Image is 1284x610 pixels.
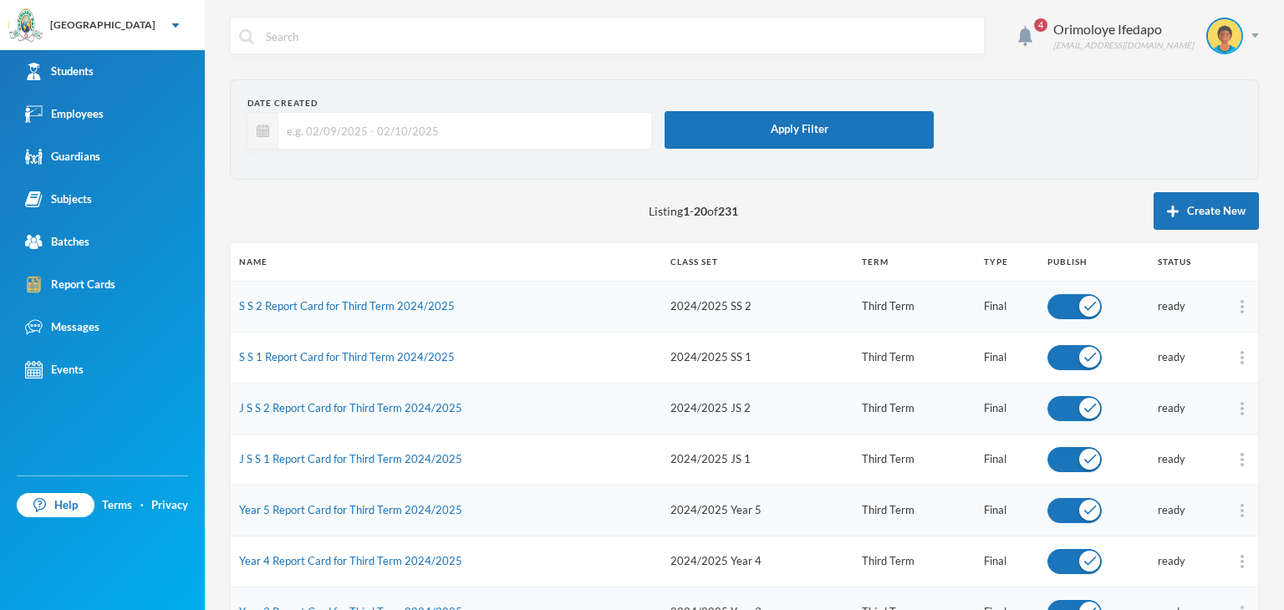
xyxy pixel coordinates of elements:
[976,332,1039,383] td: Final
[1241,402,1244,415] img: ...
[25,191,92,208] div: Subjects
[1241,300,1244,313] img: ...
[25,276,115,293] div: Report Cards
[853,485,976,536] td: Third Term
[1149,281,1227,332] td: ready
[264,18,976,55] input: Search
[683,204,690,218] b: 1
[718,204,738,218] b: 231
[9,9,43,43] img: logo
[976,434,1039,485] td: Final
[231,243,662,281] th: Name
[1241,453,1244,466] img: ...
[853,434,976,485] td: Third Term
[239,401,462,414] a: J S S 2 Report Card for Third Term 2024/2025
[976,281,1039,332] td: Final
[853,243,976,281] th: Term
[853,536,976,587] td: Third Term
[1149,243,1227,281] th: Status
[1053,19,1194,39] div: Orimoloye Ifedapo
[665,111,935,149] button: Apply Filter
[1053,39,1194,52] div: [EMAIL_ADDRESS][DOMAIN_NAME]
[976,243,1039,281] th: Type
[102,497,132,514] a: Terms
[976,485,1039,536] td: Final
[662,281,853,332] td: 2024/2025 SS 2
[25,233,89,251] div: Batches
[649,202,738,220] span: Listing - of
[25,361,84,379] div: Events
[1034,18,1047,32] span: 4
[247,97,652,109] div: Date Created
[694,204,707,218] b: 20
[1241,504,1244,517] img: ...
[239,503,462,516] a: Year 5 Report Card for Third Term 2024/2025
[1149,485,1227,536] td: ready
[1149,383,1227,434] td: ready
[25,148,100,165] div: Guardians
[278,112,643,150] input: e.g. 02/09/2025 - 02/10/2025
[50,18,155,33] div: [GEOGRAPHIC_DATA]
[1154,192,1259,230] button: Create New
[1241,351,1244,364] img: ...
[853,332,976,383] td: Third Term
[1149,332,1227,383] td: ready
[1039,243,1149,281] th: Publish
[662,485,853,536] td: 2024/2025 Year 5
[662,332,853,383] td: 2024/2025 SS 1
[662,383,853,434] td: 2024/2025 JS 2
[25,63,94,80] div: Students
[25,318,99,336] div: Messages
[25,105,104,123] div: Employees
[1208,19,1241,53] img: STUDENT
[239,29,254,44] img: search
[151,497,188,514] a: Privacy
[662,434,853,485] td: 2024/2025 JS 1
[239,350,455,363] a: S S 1 Report Card for Third Term 2024/2025
[140,497,144,514] div: ·
[976,536,1039,587] td: Final
[1149,434,1227,485] td: ready
[239,299,455,313] a: S S 2 Report Card for Third Term 2024/2025
[17,493,94,518] a: Help
[853,383,976,434] td: Third Term
[239,554,462,567] a: Year 4 Report Card for Third Term 2024/2025
[1241,555,1244,568] img: ...
[853,281,976,332] td: Third Term
[662,536,853,587] td: 2024/2025 Year 4
[662,243,853,281] th: Class Set
[1149,536,1227,587] td: ready
[976,383,1039,434] td: Final
[239,452,462,465] a: J S S 1 Report Card for Third Term 2024/2025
